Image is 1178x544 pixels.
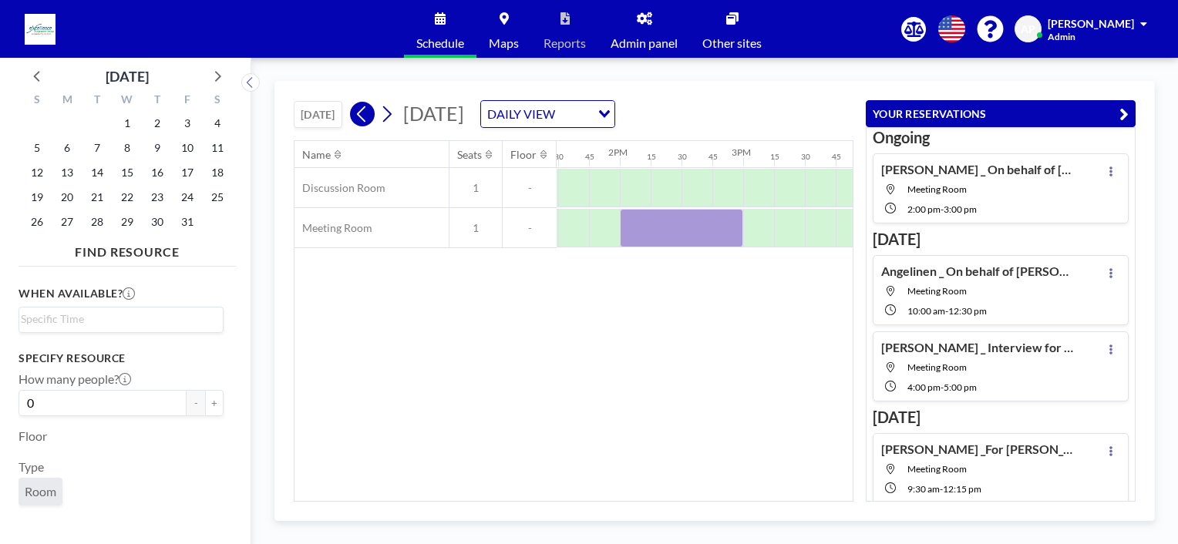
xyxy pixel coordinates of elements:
div: 3PM [732,146,751,158]
div: 30 [801,152,810,162]
div: 45 [708,152,718,162]
span: - [503,181,557,195]
span: AP [1021,22,1035,36]
h3: [DATE] [873,230,1129,249]
span: Saturday, October 25, 2025 [207,186,228,208]
span: Saturday, October 4, 2025 [207,112,228,134]
h3: Specify resource [19,351,224,365]
span: Meeting Room [294,221,372,235]
span: Friday, October 31, 2025 [177,211,198,233]
div: 15 [770,152,779,162]
div: 45 [585,152,594,162]
span: Monday, October 13, 2025 [56,162,78,183]
span: Friday, October 10, 2025 [177,137,198,159]
span: [DATE] [403,102,464,125]
span: Monday, October 20, 2025 [56,186,78,208]
button: - [187,390,205,416]
span: Tuesday, October 28, 2025 [86,211,108,233]
span: Wednesday, October 29, 2025 [116,211,138,233]
span: - [941,381,944,393]
div: Search for option [481,101,614,127]
span: Sunday, October 12, 2025 [26,162,48,183]
span: Saturday, October 18, 2025 [207,162,228,183]
div: [DATE] [106,65,149,87]
span: Admin panel [611,37,678,49]
div: 15 [647,152,656,162]
span: Wednesday, October 22, 2025 [116,186,138,208]
span: Sunday, October 26, 2025 [26,211,48,233]
span: Meeting Room [907,285,967,297]
span: - [945,305,948,317]
div: S [22,91,52,111]
input: Search for option [560,104,589,124]
span: - [941,203,944,215]
span: 10:00 AM [907,305,945,317]
label: Type [19,459,44,475]
h4: [PERSON_NAME] _ Interview for AE [881,340,1074,355]
span: Thursday, October 30, 2025 [146,211,168,233]
h4: FIND RESOURCE [19,238,236,260]
span: 9:30 AM [907,483,940,495]
span: [PERSON_NAME] [1048,17,1134,30]
img: organization-logo [25,14,56,45]
span: Discussion Room [294,181,385,195]
span: Tuesday, October 7, 2025 [86,137,108,159]
div: Name [302,148,331,162]
span: 1 [449,221,502,235]
span: Tuesday, October 14, 2025 [86,162,108,183]
span: Friday, October 3, 2025 [177,112,198,134]
span: Sunday, October 19, 2025 [26,186,48,208]
span: Friday, October 24, 2025 [177,186,198,208]
h4: [PERSON_NAME] _For [PERSON_NAME] [881,442,1074,457]
h4: [PERSON_NAME] _ On behalf of [PERSON_NAME] [881,162,1074,177]
h3: Ongoing [873,128,1129,147]
span: Sunday, October 5, 2025 [26,137,48,159]
span: Tuesday, October 21, 2025 [86,186,108,208]
h3: [DATE] [873,408,1129,427]
div: T [142,91,172,111]
div: Floor [510,148,537,162]
label: How many people? [19,371,131,387]
input: Search for option [21,311,214,327]
span: Schedule [416,37,464,49]
span: DAILY VIEW [484,104,558,124]
span: 12:30 PM [948,305,987,317]
span: 3:00 PM [944,203,977,215]
div: 45 [832,152,841,162]
span: - [503,221,557,235]
div: W [113,91,143,111]
span: Other sites [702,37,762,49]
button: YOUR RESERVATIONS [866,100,1136,127]
span: Meeting Room [907,183,967,195]
span: Thursday, October 9, 2025 [146,137,168,159]
span: Thursday, October 16, 2025 [146,162,168,183]
span: Wednesday, October 1, 2025 [116,112,138,134]
span: Friday, October 17, 2025 [177,162,198,183]
span: Room [25,484,56,499]
div: T [82,91,113,111]
div: 30 [554,152,564,162]
button: [DATE] [294,101,342,128]
span: Wednesday, October 8, 2025 [116,137,138,159]
span: Monday, October 6, 2025 [56,137,78,159]
div: Seats [457,148,482,162]
div: S [202,91,232,111]
div: M [52,91,82,111]
h4: Angelinen _ On behalf of [PERSON_NAME] [881,264,1074,279]
div: 30 [678,152,687,162]
span: 12:15 PM [943,483,981,495]
div: Search for option [19,307,223,331]
span: 2:00 PM [907,203,941,215]
label: Floor [19,428,47,444]
span: 5:00 PM [944,381,977,393]
div: F [172,91,202,111]
span: Thursday, October 23, 2025 [146,186,168,208]
span: Thursday, October 2, 2025 [146,112,168,134]
span: Admin [1048,31,1075,42]
span: Meeting Room [907,463,967,475]
span: Meeting Room [907,361,967,373]
span: Maps [489,37,519,49]
span: 4:00 PM [907,381,941,393]
span: - [940,483,943,495]
button: + [205,390,224,416]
